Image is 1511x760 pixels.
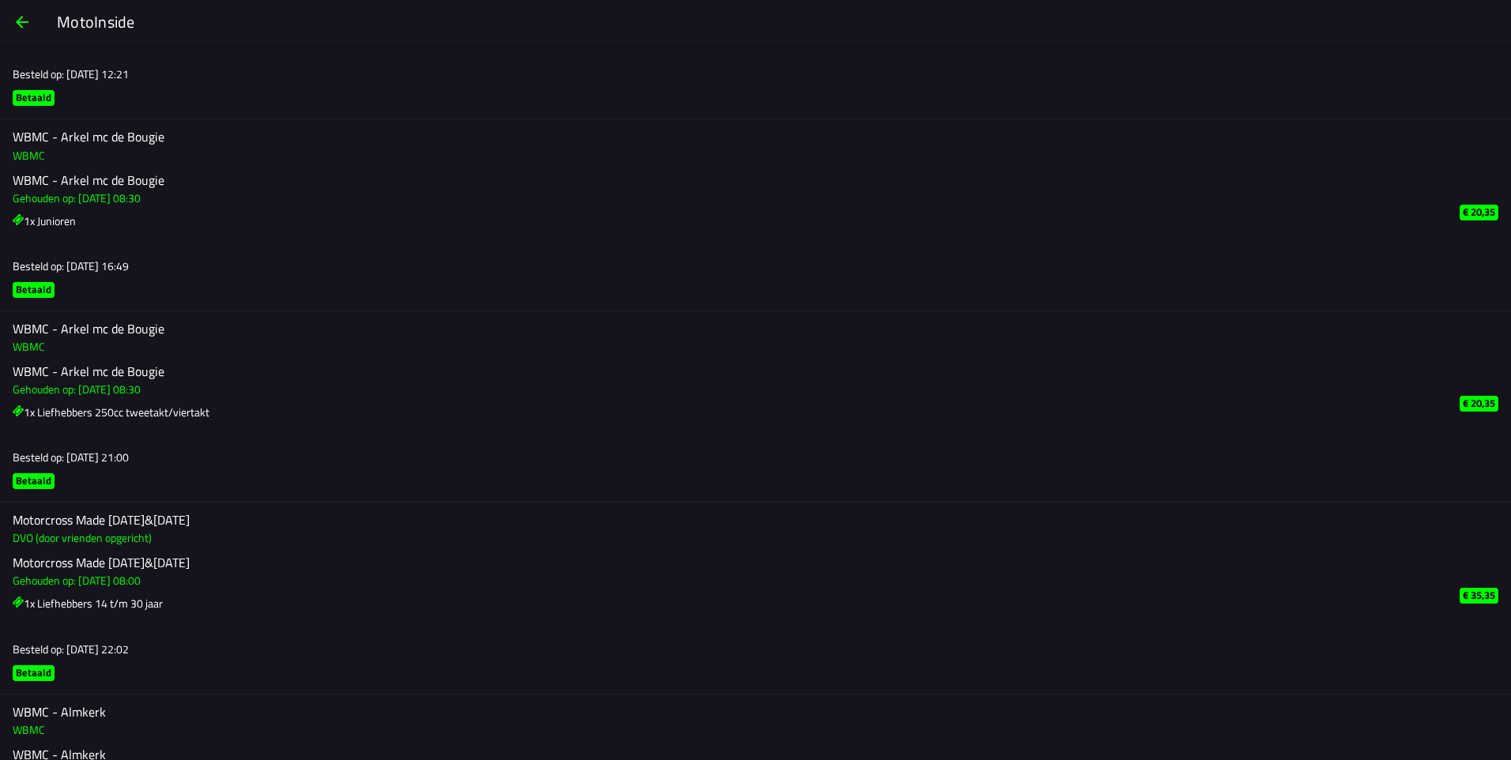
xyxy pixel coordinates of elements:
ion-title: MotoInside [41,10,1511,34]
h3: WBMC [13,147,1434,164]
ion-badge: Betaald [13,282,55,298]
h3: Besteld op: [DATE] 21:00 [13,449,1434,465]
ion-badge: € 20,35 [1460,205,1498,220]
h3: 1x Liefhebbers 14 t/m 30 jaar [13,596,1434,612]
h3: WBMC [13,338,1434,355]
h2: WBMC - Almkerk [13,705,1434,720]
ion-badge: € 20,35 [1460,396,1498,412]
ion-badge: Betaald [13,665,55,681]
h2: WBMC - Arkel mc de Bougie [13,173,1434,188]
h3: DVO (door vrienden opgericht) [13,529,1434,546]
h2: Motorcross Made [DATE]&[DATE] [13,555,1434,570]
ion-badge: € 35,35 [1460,588,1498,604]
h3: Gehouden op: [DATE] 08:30 [13,190,1434,206]
h3: 1x Junioren [13,213,1434,229]
h3: Besteld op: [DATE] 16:49 [13,258,1434,274]
h3: Gehouden op: [DATE] 08:00 [13,573,1434,589]
ion-badge: Betaald [13,473,55,489]
h3: 1x Liefhebbers 250cc tweetakt/viertakt [13,404,1434,420]
h3: WBMC [13,721,1434,738]
h2: WBMC - Arkel mc de Bougie [13,130,1434,145]
h3: Besteld op: [DATE] 22:02 [13,641,1434,657]
ion-badge: Betaald [13,90,55,106]
h2: WBMC - Arkel mc de Bougie [13,322,1434,337]
h2: WBMC - Arkel mc de Bougie [13,364,1434,379]
h3: Gehouden op: [DATE] 08:30 [13,381,1434,397]
h2: Motorcross Made [DATE]&[DATE] [13,513,1434,528]
h3: Besteld op: [DATE] 12:21 [13,66,1434,82]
